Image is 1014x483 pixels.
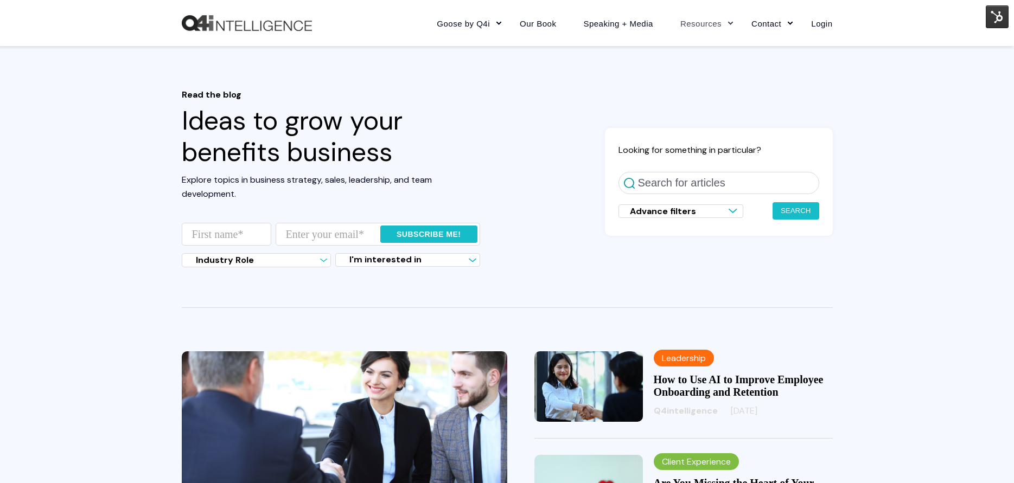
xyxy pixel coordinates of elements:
[182,15,312,31] a: Back to Home
[182,89,480,100] span: Read the blog
[654,373,824,398] a: How to Use AI to Improve Employee Onboarding and Retention
[654,350,714,366] label: Leadership
[773,202,819,220] button: Search
[986,5,1009,28] img: HubSpot Tools Menu Toggle
[534,351,643,422] img: How to Use AI to Improve Employee Onboarding and Retention
[182,174,432,199] span: Explore topics in business strategy, sales, leadership, and team development.
[618,172,819,194] input: Search for articles
[654,405,718,416] span: Q4intelligence
[630,205,696,217] span: Advance filters
[349,254,422,265] span: I'm interested in
[182,15,312,31] img: Q4intelligence, LLC logo
[654,453,739,470] label: Client Experience
[276,223,480,246] input: Enter your email*
[182,223,271,246] input: First name*
[380,226,477,243] input: Subscribe me!
[731,405,757,416] span: [DATE]
[618,144,819,156] h2: Looking for something in particular?
[182,89,480,168] h1: Ideas to grow your benefits business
